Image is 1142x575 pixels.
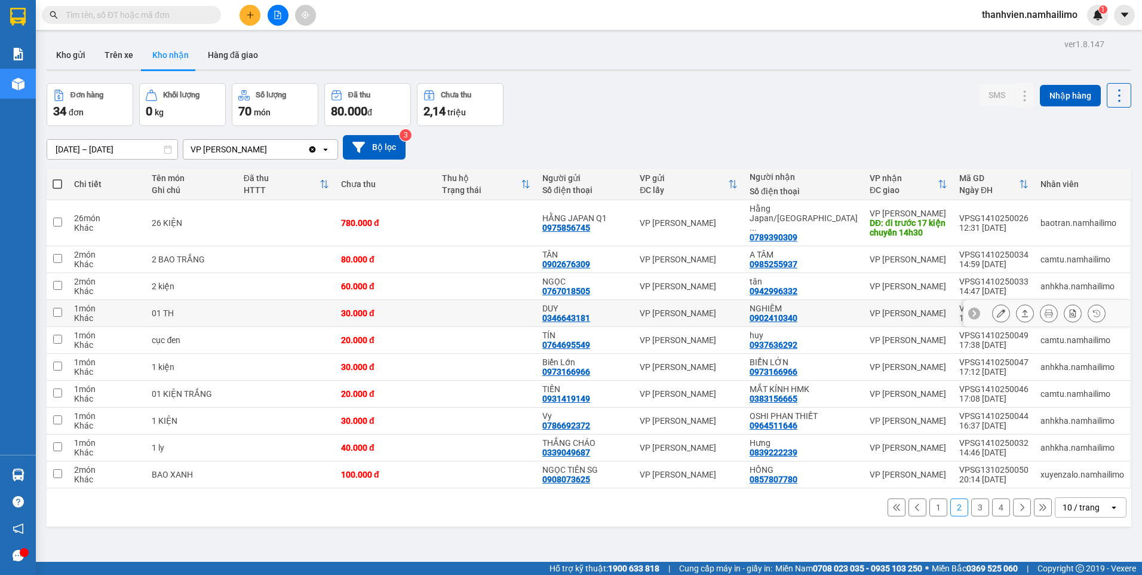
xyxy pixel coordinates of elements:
[750,384,858,394] div: MẮT KÍNH HMK
[1040,255,1124,264] div: camtu.namhailimo
[1040,470,1124,479] div: xuyenzalo.namhailimo
[324,83,411,126] button: Đã thu80.000đ
[191,143,267,155] div: VP [PERSON_NAME]
[447,108,466,117] span: triệu
[341,218,429,228] div: 780.000 đ
[929,498,947,516] button: 1
[640,185,728,195] div: ĐC lấy
[640,173,728,183] div: VP gửi
[959,340,1029,350] div: 17:38 [DATE]
[1040,179,1124,189] div: Nhân viên
[341,335,429,345] div: 20.000 đ
[66,8,207,22] input: Tìm tên, số ĐT hoặc mã đơn
[12,469,24,481] img: warehouse-icon
[542,185,628,195] div: Số điện thoại
[1092,10,1103,20] img: icon-new-feature
[1040,85,1101,106] button: Nhập hàng
[870,362,947,372] div: VP [PERSON_NAME]
[331,104,367,118] span: 80.000
[343,135,406,160] button: Bộ lọc
[341,308,429,318] div: 30.000 đ
[959,173,1019,183] div: Mã GD
[750,331,858,340] div: huy
[750,367,797,377] div: 0973166966
[542,411,628,421] div: Vy
[750,448,797,457] div: 0839222239
[74,340,140,350] div: Khác
[1114,5,1135,26] button: caret-down
[640,308,738,318] div: VP [PERSON_NAME]
[959,465,1029,475] div: VPSG1310250050
[341,416,429,426] div: 30.000 đ
[542,259,590,269] div: 0902676309
[74,438,140,448] div: 1 món
[1027,562,1029,575] span: |
[268,143,269,155] input: Selected VP Phan Thiết.
[74,367,140,377] div: Khác
[542,367,590,377] div: 0973166966
[959,331,1029,340] div: VPSG1410250049
[1063,501,1100,513] div: 10 / trang
[750,411,858,421] div: OSHI PHAN THIẾT
[139,83,226,126] button: Khối lượng0kg
[750,277,858,286] div: tân
[870,335,947,345] div: VP [PERSON_NAME]
[1109,503,1119,512] svg: open
[47,41,95,69] button: Kho gửi
[640,470,738,479] div: VP [PERSON_NAME]
[442,173,521,183] div: Thu hộ
[750,172,858,182] div: Người nhận
[436,169,536,200] th: Toggle SortBy
[238,169,335,200] th: Toggle SortBy
[870,389,947,399] div: VP [PERSON_NAME]
[959,421,1029,430] div: 16:37 [DATE]
[198,41,268,69] button: Hàng đã giao
[74,223,140,233] div: Khác
[1040,443,1124,452] div: anhkha.namhailimo
[959,313,1029,323] div: 18:08 [DATE]
[47,83,133,126] button: Đơn hàng34đơn
[640,255,738,264] div: VP [PERSON_NAME]
[74,465,140,475] div: 2 món
[1099,5,1107,14] sup: 1
[750,465,858,475] div: HỒNG
[417,83,504,126] button: Chưa thu2,14 triệu
[542,213,628,223] div: HẰNG JAPAN Q1
[341,282,429,291] div: 60.000 đ
[74,304,140,313] div: 1 món
[542,448,590,457] div: 0339049687
[640,389,738,399] div: VP [PERSON_NAME]
[971,498,989,516] button: 3
[542,384,628,394] div: TIẾN
[953,169,1034,200] th: Toggle SortBy
[74,259,140,269] div: Khác
[750,250,858,259] div: A TÂM
[750,313,797,323] div: 0902410340
[979,84,1015,106] button: SMS
[542,421,590,430] div: 0786692372
[441,91,471,99] div: Chưa thu
[74,448,140,457] div: Khác
[542,331,628,340] div: TÍN
[542,465,628,475] div: NGỌC TIÊN SG
[925,566,929,571] span: ⚪️
[69,108,84,117] span: đơn
[959,357,1029,367] div: VPSG1410250047
[750,223,757,233] span: ...
[640,335,738,345] div: VP [PERSON_NAME]
[70,91,103,99] div: Đơn hàng
[640,416,738,426] div: VP [PERSON_NAME]
[959,411,1029,421] div: VPSG1410250044
[864,169,953,200] th: Toggle SortBy
[750,421,797,430] div: 0964511646
[750,204,858,233] div: Hằng Japan/Minh Nguyệt
[152,282,231,291] div: 2 kiện
[640,282,738,291] div: VP [PERSON_NAME]
[74,475,140,484] div: Khác
[152,308,231,318] div: 01 TH
[1040,416,1124,426] div: anhkha.namhailimo
[959,185,1019,195] div: Ngày ĐH
[301,11,309,19] span: aim
[152,389,231,399] div: 01 KIỆN TRẮNG
[74,357,140,367] div: 1 món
